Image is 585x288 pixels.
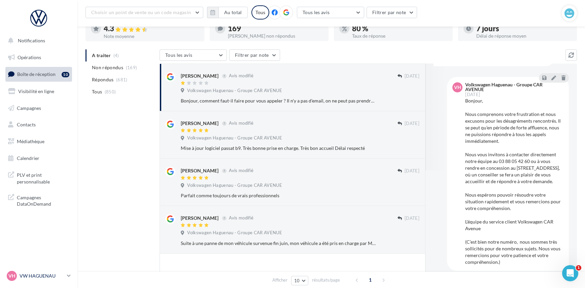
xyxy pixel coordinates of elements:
span: [DATE] [465,92,480,97]
div: [PERSON_NAME] [181,167,218,174]
div: [PERSON_NAME] [181,215,218,221]
a: Opérations [4,50,73,65]
div: Mise à jour logiciel passat b9. Très bonne prise en charge. Très bon accueil Délai respecté [181,145,376,152]
a: Boîte de réception10 [4,67,73,81]
span: Répondus [92,76,114,83]
div: Délai de réponse moyen [476,34,572,38]
span: VH [8,273,15,279]
div: 7 jours [476,25,572,32]
div: Parfait comme toujours de vrais professionnels [181,192,376,199]
span: [DATE] [405,168,419,174]
span: Avis modifié [229,73,253,79]
button: Filtrer par note [229,49,280,61]
span: Avis modifié [229,215,253,221]
span: résultats/page [312,277,340,283]
span: [DATE] [405,121,419,127]
div: Volkswagen Haguenau - Groupe CAR AVENUE [465,82,562,92]
a: Visibilité en ligne [4,84,73,98]
button: Notifications [4,34,71,48]
span: Volkswagen Haguenau - Groupe CAR AVENUE [187,88,282,94]
div: Taux de réponse [352,34,447,38]
span: Tous [92,88,102,95]
span: Afficher [272,277,287,283]
button: Choisir un point de vente ou un code magasin [85,7,203,18]
a: Campagnes [4,101,73,115]
button: 10 [291,276,308,285]
a: VH VW HAGUENAU [5,270,72,282]
span: Boîte de réception [17,71,56,77]
span: Calendrier [17,155,39,161]
div: [PERSON_NAME] [181,73,218,79]
span: Avis modifié [229,168,253,173]
span: Tous les avis [165,52,193,58]
span: 10 [294,278,300,283]
iframe: Intercom live chat [562,265,578,281]
button: Au total [207,7,248,18]
a: Campagnes DataOnDemand [4,190,73,210]
p: VW HAGUENAU [20,273,64,279]
div: [PERSON_NAME] non répondus [228,34,323,38]
span: PLV et print personnalisable [17,170,69,185]
span: [DATE] [405,73,419,79]
a: PLV et print personnalisable [4,168,73,188]
button: Tous les avis [297,7,364,18]
span: Volkswagen Haguenau - Groupe CAR AVENUE [187,135,282,141]
span: Opérations [18,54,41,60]
span: Non répondus [92,64,123,71]
button: Filtrer par note [367,7,417,18]
div: 169 [228,25,323,32]
span: Volkswagen Haguenau - Groupe CAR AVENUE [187,230,282,236]
span: Volkswagen Haguenau - Groupe CAR AVENUE [187,182,282,189]
span: (169) [126,65,137,70]
div: [PERSON_NAME] [181,120,218,127]
div: 10 [62,72,69,77]
span: Notifications [18,38,45,43]
div: 80 % [352,25,447,32]
span: Choisir un point de vente ou un code magasin [91,9,191,15]
span: 1 [365,275,376,285]
div: Note moyenne [104,34,199,39]
div: 4.3 [104,25,199,33]
a: Calendrier [4,151,73,165]
span: [DATE] [405,215,419,221]
span: Campagnes DataOnDemand [17,193,69,207]
button: Tous les avis [160,49,227,61]
div: Bonjour, comment faut-il faire pour vous appeler ? Il n'y a pas d'email, on ne peut pas prendre R... [181,97,376,104]
a: Médiathèque [4,134,73,149]
div: Bonjour, Nous comprenons votre frustration et nous excusons pour les désagréments rencontrés. Il ... [465,97,563,265]
span: Avis modifié [229,121,253,126]
span: (681) [116,77,128,82]
span: Campagnes [17,105,41,111]
button: Au total [218,7,248,18]
a: Contacts [4,118,73,132]
span: (850) [105,89,116,94]
div: Suite à une panne de mon véhicule survenue fin juin, mon véhicule a été pris en charge par M. [PE... [181,240,376,247]
span: Visibilité en ligne [18,88,54,94]
span: VH [454,84,461,91]
span: Contacts [17,122,36,127]
span: Tous les avis [303,9,330,15]
div: Tous [251,5,269,19]
span: 1 [576,265,581,271]
span: Médiathèque [17,138,44,144]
